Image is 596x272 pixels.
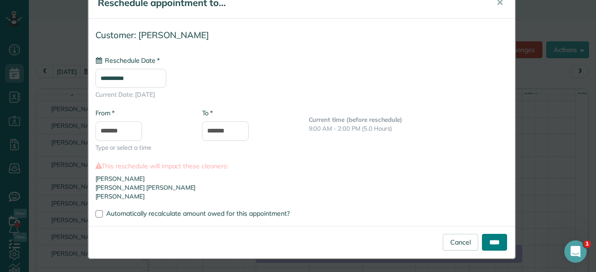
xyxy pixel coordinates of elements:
[106,209,290,218] span: Automatically recalculate amount owed for this appointment?
[202,108,213,118] label: To
[583,240,591,248] span: 1
[95,143,188,152] span: Type or select a time
[309,116,403,123] b: Current time (before reschedule)
[95,56,160,65] label: Reschedule Date
[95,90,508,99] span: Current Date: [DATE]
[95,30,508,40] h4: Customer: [PERSON_NAME]
[309,124,508,133] p: 9:00 AM - 2:00 PM (5.0 Hours)
[564,240,587,263] iframe: Intercom live chat
[95,183,508,192] li: [PERSON_NAME] [PERSON_NAME]
[95,174,508,183] li: [PERSON_NAME]
[443,234,478,251] a: Cancel
[95,108,115,118] label: From
[95,161,508,171] label: This reschedule will impact these cleaners:
[95,192,508,201] li: [PERSON_NAME]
